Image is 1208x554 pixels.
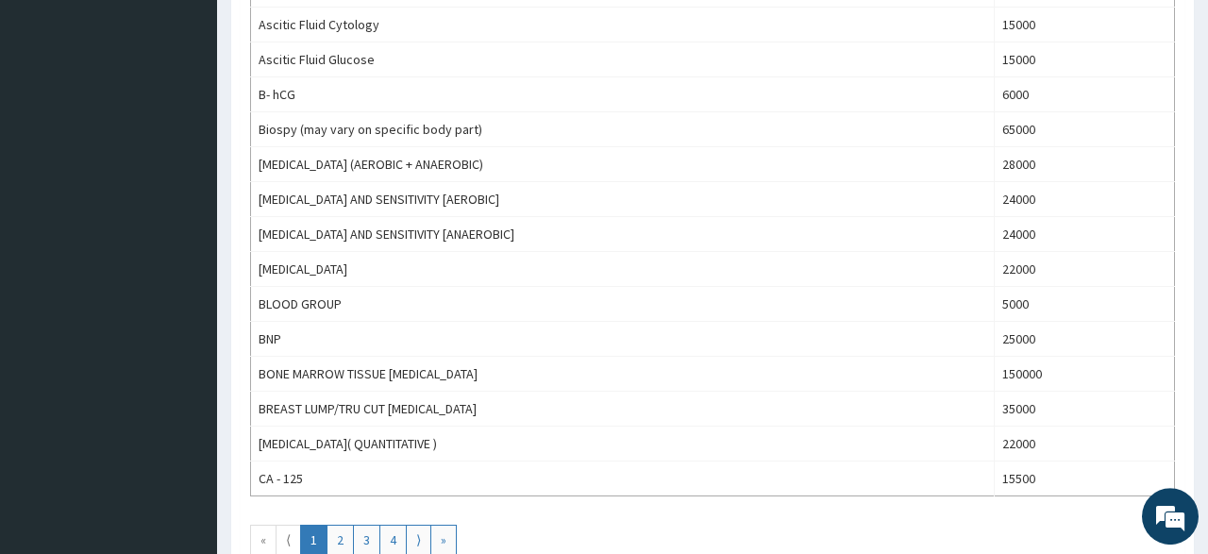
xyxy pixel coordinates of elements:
[994,217,1174,252] td: 24000
[310,9,355,55] div: Minimize live chat window
[994,322,1174,357] td: 25000
[994,252,1174,287] td: 22000
[251,8,995,42] td: Ascitic Fluid Cytology
[251,77,995,112] td: B- hCG
[994,77,1174,112] td: 6000
[251,287,995,322] td: BLOOD GROUP
[994,357,1174,392] td: 150000
[994,147,1174,182] td: 28000
[994,182,1174,217] td: 24000
[98,106,317,130] div: Chat with us now
[994,112,1174,147] td: 65000
[994,462,1174,496] td: 15500
[251,427,995,462] td: [MEDICAL_DATA]( QUANTITATIVE )
[994,392,1174,427] td: 35000
[9,361,360,427] textarea: Type your message and hit 'Enter'
[109,160,260,351] span: We're online!
[251,357,995,392] td: BONE MARROW TISSUE [MEDICAL_DATA]
[994,8,1174,42] td: 15000
[251,147,995,182] td: [MEDICAL_DATA] (AEROBIC + ANAEROBIC)
[251,182,995,217] td: [MEDICAL_DATA] AND SENSITIVITY [AEROBIC]
[251,392,995,427] td: BREAST LUMP/TRU CUT [MEDICAL_DATA]
[251,252,995,287] td: [MEDICAL_DATA]
[35,94,76,142] img: d_794563401_company_1708531726252_794563401
[994,427,1174,462] td: 22000
[251,462,995,496] td: CA - 125
[251,217,995,252] td: [MEDICAL_DATA] AND SENSITIVITY [ANAEROBIC]
[251,322,995,357] td: BNP
[994,287,1174,322] td: 5000
[251,42,995,77] td: Ascitic Fluid Glucose
[994,42,1174,77] td: 15000
[251,112,995,147] td: Biospy (may vary on specific body part)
